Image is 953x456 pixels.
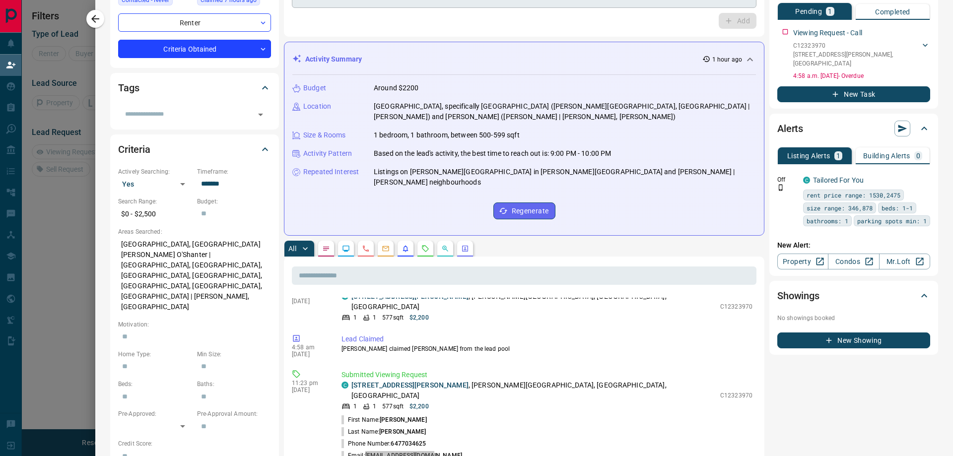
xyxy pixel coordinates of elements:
[712,55,742,64] p: 1 hour ago
[777,240,930,251] p: New Alert:
[777,121,803,136] h2: Alerts
[118,206,192,222] p: $0 - $2,500
[795,8,822,15] p: Pending
[461,245,469,253] svg: Agent Actions
[807,190,900,200] span: rent price range: 1530,2475
[118,380,192,389] p: Beds:
[382,313,404,322] p: 577 sqft
[857,216,927,226] span: parking spots min: 1
[777,175,797,184] p: Off
[118,40,271,58] div: Criteria Obtained
[197,167,271,176] p: Timeframe:
[793,28,862,38] p: Viewing Request - Call
[292,351,327,358] p: [DATE]
[118,350,192,359] p: Home Type:
[292,380,327,387] p: 11:23 pm
[379,428,426,435] span: [PERSON_NAME]
[341,427,426,436] p: Last Name:
[118,80,139,96] h2: Tags
[409,402,429,411] p: $2,200
[793,41,920,50] p: C12323970
[341,334,752,344] p: Lead Claimed
[197,409,271,418] p: Pre-Approval Amount:
[374,130,520,140] p: 1 bedroom, 1 bathroom, between 500-599 sqft
[341,415,427,424] p: First Name:
[793,39,930,70] div: C12323970[STREET_ADDRESS][PERSON_NAME],[GEOGRAPHIC_DATA]
[380,416,426,423] span: [PERSON_NAME]
[341,439,426,448] p: Phone Number:
[720,302,752,311] p: C12323970
[197,350,271,359] p: Min Size:
[813,176,864,184] a: Tailored For You
[303,101,331,112] p: Location
[863,152,910,159] p: Building Alerts
[362,245,370,253] svg: Calls
[828,8,832,15] p: 1
[493,202,555,219] button: Regenerate
[374,101,756,122] p: [GEOGRAPHIC_DATA], specifically [GEOGRAPHIC_DATA] ([PERSON_NAME][GEOGRAPHIC_DATA], [GEOGRAPHIC_DA...
[828,254,879,269] a: Condos
[373,313,376,322] p: 1
[118,167,192,176] p: Actively Searching:
[197,197,271,206] p: Budget:
[353,313,357,322] p: 1
[793,50,920,68] p: [STREET_ADDRESS][PERSON_NAME] , [GEOGRAPHIC_DATA]
[303,130,346,140] p: Size & Rooms
[777,117,930,140] div: Alerts
[118,439,271,448] p: Credit Score:
[409,313,429,322] p: $2,200
[292,50,756,68] div: Activity Summary1 hour ago
[288,245,296,252] p: All
[197,380,271,389] p: Baths:
[441,245,449,253] svg: Opportunities
[421,245,429,253] svg: Requests
[118,176,192,192] div: Yes
[118,197,192,206] p: Search Range:
[777,284,930,308] div: Showings
[322,245,330,253] svg: Notes
[836,152,840,159] p: 1
[803,177,810,184] div: condos.ca
[342,245,350,253] svg: Lead Browsing Activity
[373,402,376,411] p: 1
[374,148,611,159] p: Based on the lead's activity, the best time to reach out is: 9:00 PM - 10:00 PM
[777,86,930,102] button: New Task
[305,54,362,65] p: Activity Summary
[777,314,930,323] p: No showings booked
[292,298,327,305] p: [DATE]
[292,344,327,351] p: 4:58 am
[254,108,268,122] button: Open
[777,288,819,304] h2: Showings
[118,320,271,329] p: Motivation:
[382,245,390,253] svg: Emails
[341,370,752,380] p: Submitted Viewing Request
[777,332,930,348] button: New Showing
[351,291,715,312] p: , [PERSON_NAME][GEOGRAPHIC_DATA], [GEOGRAPHIC_DATA], [GEOGRAPHIC_DATA]
[118,409,192,418] p: Pre-Approved:
[720,391,752,400] p: C12323970
[777,184,784,191] svg: Push Notification Only
[807,203,873,213] span: size range: 346,878
[793,71,930,80] p: 4:58 a.m. [DATE] - Overdue
[341,382,348,389] div: condos.ca
[303,167,359,177] p: Repeated Interest
[374,167,756,188] p: Listings on [PERSON_NAME][GEOGRAPHIC_DATA] in [PERSON_NAME][GEOGRAPHIC_DATA] and [PERSON_NAME] | ...
[351,381,469,389] a: [STREET_ADDRESS][PERSON_NAME]
[118,236,271,315] p: [GEOGRAPHIC_DATA], [GEOGRAPHIC_DATA][PERSON_NAME] O'Shanter | [GEOGRAPHIC_DATA], [GEOGRAPHIC_DATA...
[351,380,715,401] p: , [PERSON_NAME][GEOGRAPHIC_DATA], [GEOGRAPHIC_DATA], [GEOGRAPHIC_DATA]
[118,13,271,32] div: Renter
[882,203,913,213] span: beds: 1-1
[807,216,848,226] span: bathrooms: 1
[292,387,327,393] p: [DATE]
[382,402,404,411] p: 577 sqft
[118,137,271,161] div: Criteria
[374,83,419,93] p: Around $2200
[777,254,828,269] a: Property
[402,245,409,253] svg: Listing Alerts
[118,141,150,157] h2: Criteria
[391,440,426,447] span: 6477034625
[916,152,920,159] p: 0
[353,402,357,411] p: 1
[341,344,752,353] p: [PERSON_NAME] claimed [PERSON_NAME] from the lead pool
[787,152,830,159] p: Listing Alerts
